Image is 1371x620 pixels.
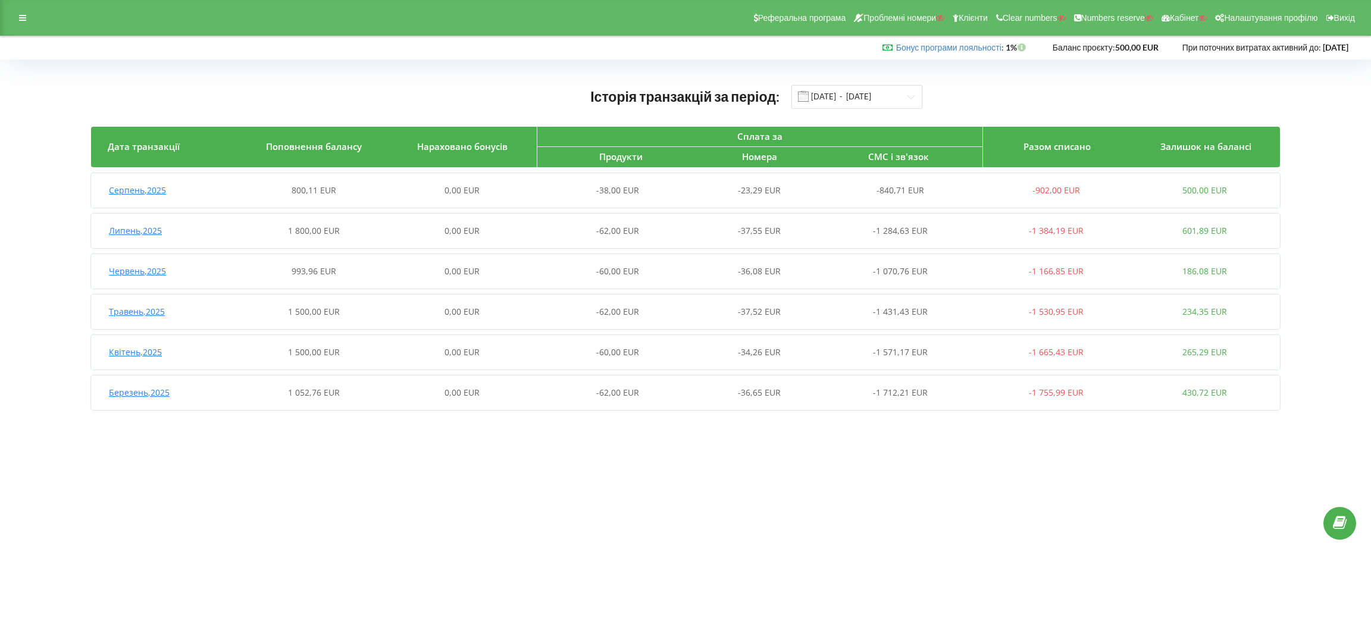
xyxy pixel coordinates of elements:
[1160,140,1251,152] span: Залишок на балансі
[596,184,639,196] span: -38,00 EUR
[288,306,340,317] span: 1 500,00 EUR
[109,306,165,317] span: Травень , 2025
[873,346,928,358] span: -1 571,17 EUR
[1029,346,1084,358] span: -1 665,43 EUR
[288,387,340,398] span: 1 052,76 EUR
[1081,13,1145,23] span: Numbers reserve
[292,184,336,196] span: 800,11 EUR
[1029,225,1084,236] span: -1 384,19 EUR
[1323,42,1348,52] strong: [DATE]
[873,387,928,398] span: -1 712,21 EUR
[596,225,639,236] span: -62,00 EUR
[445,184,480,196] span: 0,00 EUR
[596,306,639,317] span: -62,00 EUR
[1006,42,1029,52] strong: 1%
[109,387,170,398] span: Березень , 2025
[738,306,781,317] span: -37,52 EUR
[758,13,846,23] span: Реферальна програма
[599,151,643,162] span: Продукти
[596,265,639,277] span: -60,00 EUR
[742,151,777,162] span: Номера
[873,265,928,277] span: -1 070,76 EUR
[1029,265,1084,277] span: -1 166,85 EUR
[445,306,480,317] span: 0,00 EUR
[445,387,480,398] span: 0,00 EUR
[738,184,781,196] span: -23,29 EUR
[266,140,362,152] span: Поповнення балансу
[445,346,480,358] span: 0,00 EUR
[292,265,336,277] span: 993,96 EUR
[1029,387,1084,398] span: -1 755,99 EUR
[1182,42,1321,52] span: При поточних витратах активний до:
[738,225,781,236] span: -37,55 EUR
[1182,265,1227,277] span: 186,08 EUR
[445,265,480,277] span: 0,00 EUR
[590,88,780,105] span: Історія транзакцій за період:
[863,13,936,23] span: Проблемні номери
[1029,306,1084,317] span: -1 530,95 EUR
[445,225,480,236] span: 0,00 EUR
[1182,387,1227,398] span: 430,72 EUR
[1182,225,1227,236] span: 601,89 EUR
[737,130,782,142] span: Сплата за
[1334,13,1355,23] span: Вихід
[738,387,781,398] span: -36,65 EUR
[1182,184,1227,196] span: 500,00 EUR
[109,346,162,358] span: Квітень , 2025
[873,225,928,236] span: -1 284,63 EUR
[109,265,166,277] span: Червень , 2025
[109,225,162,236] span: Липень , 2025
[1224,13,1317,23] span: Налаштування профілю
[1053,42,1115,52] span: Баланс проєкту:
[596,346,639,358] span: -60,00 EUR
[1115,42,1159,52] strong: 500,00 EUR
[873,306,928,317] span: -1 431,43 EUR
[108,140,180,152] span: Дата транзакції
[868,151,929,162] span: СМС і зв'язок
[417,140,508,152] span: Нараховано бонусів
[959,13,988,23] span: Клієнти
[1023,140,1091,152] span: Разом списано
[1003,13,1057,23] span: Clear numbers
[288,225,340,236] span: 1 800,00 EUR
[877,184,924,196] span: -840,71 EUR
[1170,13,1199,23] span: Кабінет
[596,387,639,398] span: -62,00 EUR
[738,346,781,358] span: -34,26 EUR
[1182,346,1227,358] span: 265,29 EUR
[896,42,1001,52] a: Бонус програми лояльності
[288,346,340,358] span: 1 500,00 EUR
[1032,184,1080,196] span: -902,00 EUR
[896,42,1004,52] span: :
[109,184,166,196] span: Серпень , 2025
[738,265,781,277] span: -36,08 EUR
[1182,306,1227,317] span: 234,35 EUR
